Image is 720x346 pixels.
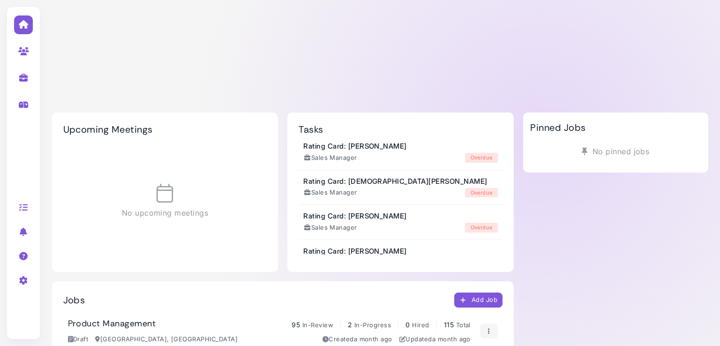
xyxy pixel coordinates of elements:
[354,321,391,329] span: In-Progress
[63,294,85,306] h2: Jobs
[303,142,406,150] h3: Rating Card: [PERSON_NAME]
[412,321,429,329] span: Hired
[303,212,406,220] h3: Rating Card: [PERSON_NAME]
[63,144,267,258] div: No upcoming meetings
[303,223,357,233] div: Sales Manager
[63,124,153,135] h2: Upcoming Meetings
[292,321,300,329] span: 95
[444,321,454,329] span: 115
[68,335,89,344] div: Draft
[530,122,585,133] h2: Pinned Jobs
[465,223,498,233] div: overdue
[303,188,357,197] div: Sales Manager
[299,124,323,135] h2: Tasks
[459,295,498,305] div: Add Job
[432,335,471,343] time: Jul 17, 2025
[465,153,498,163] div: overdue
[354,335,392,343] time: Jul 17, 2025
[348,321,352,329] span: 2
[303,247,406,256] h3: Rating Card: [PERSON_NAME]
[95,335,238,344] div: [GEOGRAPHIC_DATA], [GEOGRAPHIC_DATA]
[399,335,471,344] div: Updated
[465,188,498,198] div: overdue
[530,143,701,160] div: No pinned jobs
[68,319,156,329] h3: Product Management
[322,335,392,344] div: Created
[405,321,410,329] span: 0
[454,293,503,308] button: Add Job
[303,153,357,163] div: Sales Manager
[303,177,487,186] h3: Rating Card: [DEMOGRAPHIC_DATA][PERSON_NAME]
[302,321,333,329] span: In-Review
[456,321,471,329] span: Total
